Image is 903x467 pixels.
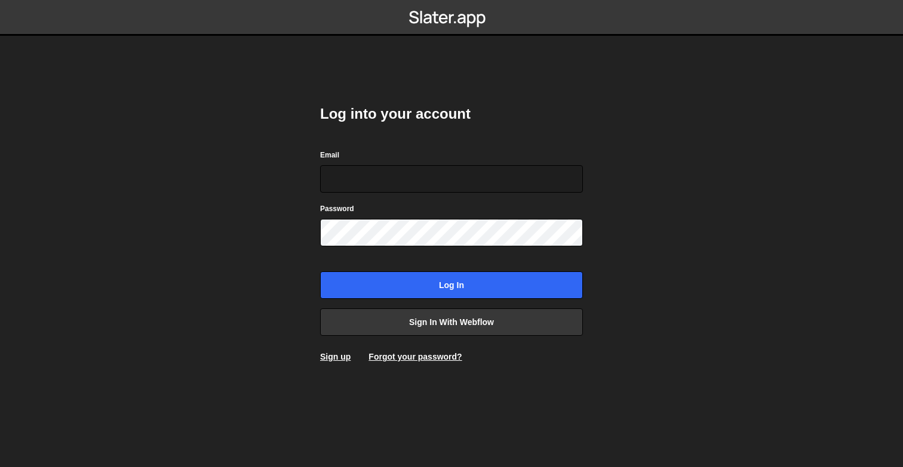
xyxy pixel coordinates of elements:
label: Password [320,203,354,215]
a: Sign up [320,352,351,361]
h2: Log into your account [320,104,583,123]
a: Forgot your password? [368,352,462,361]
label: Email [320,149,339,161]
a: Sign in with Webflow [320,308,583,336]
input: Log in [320,271,583,299]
